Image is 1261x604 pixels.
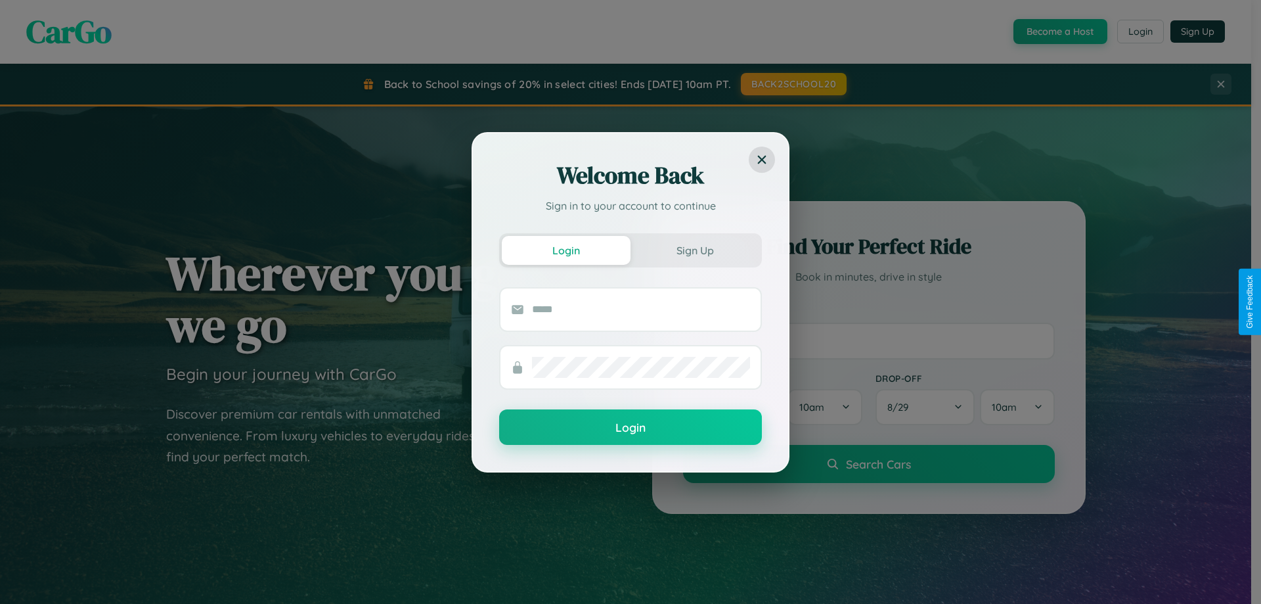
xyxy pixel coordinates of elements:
[630,236,759,265] button: Sign Up
[502,236,630,265] button: Login
[499,409,762,445] button: Login
[499,160,762,191] h2: Welcome Back
[1245,275,1254,329] div: Give Feedback
[499,198,762,214] p: Sign in to your account to continue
